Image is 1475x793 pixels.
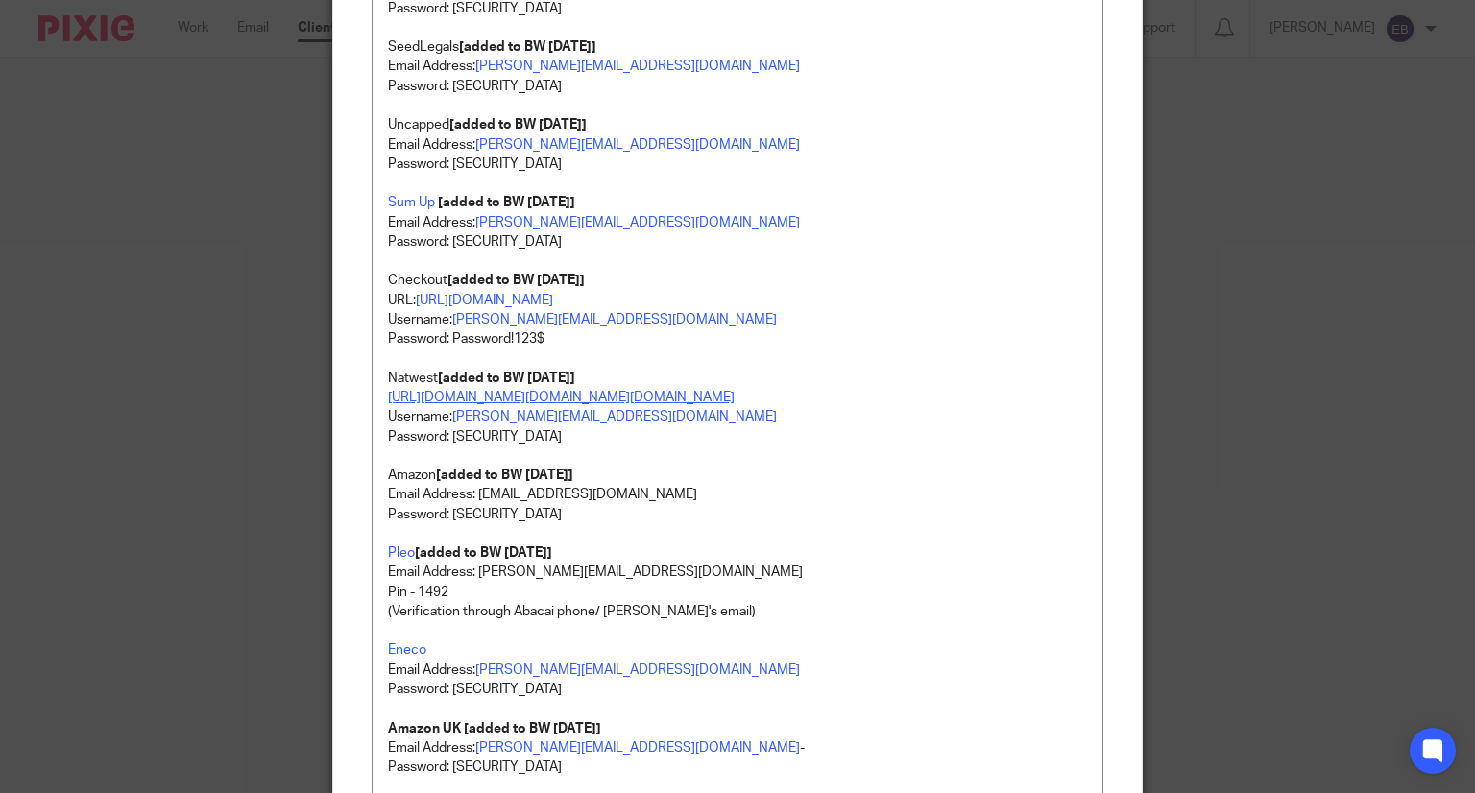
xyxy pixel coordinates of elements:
p: SeedLegals [388,18,1088,58]
p: Password: [SECURITY_DATA] [388,232,1088,252]
p: Uncapped [388,115,1088,134]
a: [PERSON_NAME][EMAIL_ADDRESS][DOMAIN_NAME] [475,216,800,229]
strong: [added to BW [DATE]] [436,469,573,482]
a: Pleo [388,546,415,560]
a: [PERSON_NAME][EMAIL_ADDRESS][DOMAIN_NAME] [452,410,777,423]
p: (Verification through Abacai phone/ [PERSON_NAME]'s email) [388,602,1088,621]
a: [PERSON_NAME][EMAIL_ADDRESS][DOMAIN_NAME] [475,663,800,677]
a: Eneco [388,643,426,657]
p: Email Address: [388,661,1088,680]
p: Amazon [388,466,1088,485]
a: [PERSON_NAME][EMAIL_ADDRESS][DOMAIN_NAME] [475,60,800,73]
p: Password: [SECURITY_DATA] [388,77,1088,96]
p: Email Address: [388,57,1088,76]
p: Pin - 1492 [388,583,1088,602]
p: Password: [SECURITY_DATA] [388,427,1088,446]
p: Password: [SECURITY_DATA] [388,505,1088,524]
p: Username: [388,388,1088,427]
a: [PERSON_NAME][EMAIL_ADDRESS][DOMAIN_NAME] [475,741,800,755]
strong: Amazon UK [added to BW [DATE]] [388,722,601,735]
p: Email Address: - [388,738,1088,757]
p: Checkout URL: Username: Password: Password!123$ [388,252,1088,348]
a: [PERSON_NAME][EMAIL_ADDRESS][DOMAIN_NAME] [475,138,800,152]
p: Email Address: Password: [SECURITY_DATA] Email Address: [388,135,1088,232]
strong: [added to BW [DATE]] [415,546,552,560]
strong: [added to BW [DATE]] [449,118,587,132]
p: Email Address: [EMAIL_ADDRESS][DOMAIN_NAME] [388,485,1088,504]
strong: [added to BW [DATE]] [438,372,575,385]
p: Email Address: [PERSON_NAME][EMAIL_ADDRESS][DOMAIN_NAME] [388,563,1088,582]
p: Natwest [388,369,1088,388]
strong: [added to BW [DATE]] [438,196,575,209]
a: [PERSON_NAME][EMAIL_ADDRESS][DOMAIN_NAME] [452,313,777,326]
a: [URL][DOMAIN_NAME][DOMAIN_NAME][DOMAIN_NAME] [388,391,735,404]
p: Password: [SECURITY_DATA] [388,680,1088,738]
strong: [added to BW [DATE]] [459,40,596,54]
a: Sum Up [388,196,435,209]
strong: [added to BW [DATE]] [447,274,585,287]
a: [URL][DOMAIN_NAME] [416,294,553,307]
